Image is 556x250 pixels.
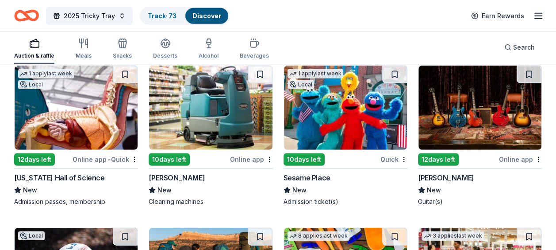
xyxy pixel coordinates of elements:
[292,185,307,195] span: New
[240,52,269,59] div: Beverages
[422,231,484,241] div: 3 applies last week
[14,5,39,26] a: Home
[14,172,105,183] div: [US_STATE] Hall of Science
[113,52,132,59] div: Snacks
[418,197,542,206] div: Guitar(s)
[18,231,45,240] div: Local
[418,172,474,183] div: [PERSON_NAME]
[149,197,272,206] div: Cleaning machines
[288,231,349,241] div: 8 applies last week
[14,35,54,64] button: Auction & raffle
[14,197,138,206] div: Admission passes, membership
[18,80,45,89] div: Local
[284,65,407,206] a: Image for Sesame Place1 applylast weekLocal10days leftQuickSesame PlaceNewAdmission ticket(s)
[46,7,133,25] button: 2025 Tricky Tray
[73,154,138,165] div: Online app Quick
[14,65,138,206] a: Image for New York Hall of Science1 applylast weekLocal12days leftOnline app•Quick[US_STATE] Hall...
[288,80,314,89] div: Local
[113,35,132,64] button: Snacks
[418,153,459,166] div: 12 days left
[513,42,535,53] span: Search
[149,65,272,206] a: Image for Tennant10days leftOnline app[PERSON_NAME]NewCleaning machines
[15,66,138,150] img: Image for New York Hall of Science
[23,185,37,195] span: New
[230,154,273,165] div: Online app
[14,52,54,59] div: Auction & raffle
[76,52,92,59] div: Meals
[240,35,269,64] button: Beverages
[192,12,221,20] a: Discover
[466,8,529,24] a: Earn Rewards
[14,153,55,166] div: 12 days left
[380,154,407,165] div: Quick
[284,172,330,183] div: Sesame Place
[284,66,407,150] img: Image for Sesame Place
[153,35,177,64] button: Desserts
[288,69,343,78] div: 1 apply last week
[497,39,542,56] button: Search
[157,185,172,195] span: New
[284,153,325,166] div: 10 days left
[199,35,219,64] button: Alcohol
[149,153,190,166] div: 10 days left
[149,172,205,183] div: [PERSON_NAME]
[108,156,110,163] span: •
[284,197,407,206] div: Admission ticket(s)
[199,52,219,59] div: Alcohol
[148,12,176,20] a: Track· 73
[140,7,229,25] button: Track· 73Discover
[18,69,74,78] div: 1 apply last week
[418,66,541,150] img: Image for Gibson
[76,35,92,64] button: Meals
[499,154,542,165] div: Online app
[418,65,542,206] a: Image for Gibson12days leftOnline app[PERSON_NAME]NewGuitar(s)
[149,66,272,150] img: Image for Tennant
[153,52,177,59] div: Desserts
[64,11,115,21] span: 2025 Tricky Tray
[427,185,441,195] span: New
